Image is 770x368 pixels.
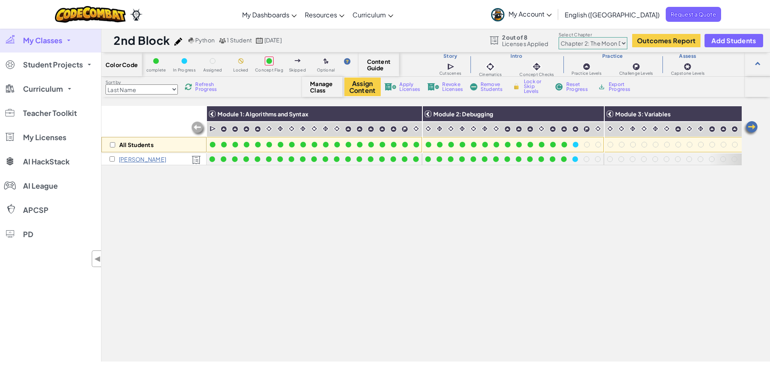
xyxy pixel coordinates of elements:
[549,126,556,132] img: IconPracticeLevel.svg
[119,156,166,162] p: Gabriel Thomason
[219,38,226,44] img: MultipleUsers.png
[352,11,386,19] span: Curriculum
[264,36,282,44] span: [DATE]
[697,125,705,132] img: IconInteractive.svg
[563,53,662,59] h3: Practice
[609,82,633,92] span: Export Progress
[384,83,397,90] img: IconLicenseApply.svg
[470,53,563,59] h3: Intro
[430,53,470,59] h3: Story
[317,68,335,72] span: Optional
[531,61,542,72] img: IconInteractive.svg
[512,83,521,90] img: IconLock.svg
[492,125,500,132] img: IconCinematic.svg
[632,63,640,71] img: IconChallengeLevel.svg
[23,158,70,165] span: AI HackStack
[305,11,337,19] span: Resources
[436,125,443,132] img: IconInteractive.svg
[447,125,455,132] img: IconCinematic.svg
[662,53,713,59] h3: Assess
[561,4,664,25] a: English ([GEOGRAPHIC_DATA])
[504,126,511,132] img: IconPracticeLevel.svg
[105,79,178,86] label: Sort by
[367,58,391,71] span: Content Guide
[485,61,496,72] img: IconCinematic.svg
[447,62,456,71] img: IconCutscene.svg
[254,126,261,132] img: IconPracticeLevel.svg
[256,38,263,44] img: calendar.svg
[479,72,502,77] span: Cinematics
[561,126,567,132] img: IconPracticeLevel.svg
[23,134,66,141] span: My Licenses
[711,37,756,44] span: Add Students
[301,4,348,25] a: Resources
[519,72,554,77] span: Concept Checks
[572,71,601,76] span: Practice Levels
[412,125,420,132] img: IconCinematic.svg
[195,36,215,44] span: Python
[731,126,738,132] img: IconPracticeLevel.svg
[433,110,493,118] span: Module 2: Debugging
[323,58,329,65] img: IconOptionalLevel.svg
[618,125,625,132] img: IconCinematic.svg
[502,40,548,47] span: Licenses Applied
[566,82,591,92] span: Reset Progress
[487,2,556,27] a: My Account
[508,10,552,18] span: My Account
[345,126,352,132] img: IconPracticeLevel.svg
[192,156,201,164] img: Licensed
[565,11,660,19] span: English ([GEOGRAPHIC_DATA])
[427,83,439,90] img: IconLicenseRevoke.svg
[310,80,334,93] span: Manage Class
[367,126,374,132] img: IconPracticeLevel.svg
[502,34,548,40] span: 2 out of 8
[401,126,408,132] img: IconChallengeLevel.svg
[276,125,284,132] img: IconInteractive.svg
[470,83,477,90] img: IconRemoveStudents.svg
[289,68,306,72] span: Skipped
[582,63,591,71] img: IconPracticeLevel.svg
[555,83,563,90] img: IconReset.svg
[606,125,614,132] img: IconCinematic.svg
[524,79,548,94] span: Lock or Skip Levels
[572,126,579,132] img: IconPracticeLevel.svg
[94,253,101,265] span: ◀
[174,38,182,46] img: iconPencil.svg
[217,110,308,118] span: Module 1: Algorithms and Syntax
[265,125,273,132] img: IconCinematic.svg
[23,109,77,117] span: Teacher Toolkit
[470,125,477,132] img: IconCinematic.svg
[684,63,692,71] img: IconCapstoneLevel.svg
[203,68,222,72] span: Assigned
[663,125,671,132] img: IconCinematic.svg
[185,83,192,90] img: IconReload.svg
[666,7,721,22] a: Request a Quote
[322,125,329,132] img: IconInteractive.svg
[23,85,63,93] span: Curriculum
[356,126,363,132] img: IconPracticeLevel.svg
[232,126,238,132] img: IconPracticeLevel.svg
[23,37,62,44] span: My Classes
[299,125,307,132] img: IconInteractive.svg
[242,11,289,19] span: My Dashboards
[652,125,659,132] img: IconInteractive.svg
[671,71,705,76] span: Capstone Levels
[442,82,463,92] span: Revoke Licenses
[583,126,590,132] img: IconChallengeLevel.svg
[220,126,227,132] img: IconPracticeLevel.svg
[243,126,250,132] img: IconPracticeLevel.svg
[559,32,627,38] label: Select Chapter
[709,126,715,132] img: IconPracticeLevel.svg
[515,126,522,132] img: IconPracticeLevel.svg
[720,126,727,132] img: IconPracticeLevel.svg
[424,125,432,132] img: IconCinematic.svg
[743,120,759,137] img: Arrow_Left.png
[295,59,301,62] img: IconSkippedLevel.svg
[619,71,653,76] span: Challenge Levels
[348,4,397,25] a: Curriculum
[632,34,700,47] button: Outcomes Report
[333,125,341,132] img: IconCinematic.svg
[458,125,466,132] img: IconInteractive.svg
[190,121,207,137] img: Arrow_Left_Inactive.png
